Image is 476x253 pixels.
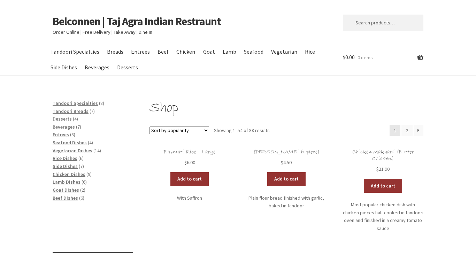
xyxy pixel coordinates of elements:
[343,201,423,232] p: Most popular chicken dish with chicken pieces half cooked in tandoori oven and finished in a crea...
[53,116,72,122] a: Desserts
[77,124,80,130] span: 7
[401,125,413,136] a: Page 2
[173,44,199,60] a: Chicken
[390,125,423,136] nav: Product Pagination
[53,139,87,146] a: Seafood Dishes
[74,116,77,122] span: 4
[149,127,209,134] select: Shop order
[53,195,78,201] a: Beef Dishes
[343,54,355,61] span: 0.00
[71,131,74,138] span: 8
[53,124,75,130] a: Beverages
[83,179,85,185] span: 6
[128,44,153,60] a: Entrees
[154,44,172,60] a: Beef
[170,172,209,186] a: Add to cart: “Basmati Rice - Large”
[268,44,301,60] a: Vegetarian
[343,149,423,173] a: Chicken Makhani (Butter Chicken) $21.90
[53,147,92,154] a: Vegetarian Dishes
[88,171,90,177] span: 9
[281,159,292,166] bdi: 4.50
[219,44,239,60] a: Lamb
[414,125,423,136] a: →
[81,60,113,75] a: Beverages
[149,99,423,117] h1: Shop
[95,147,100,154] span: 14
[53,171,85,177] a: Chicken Dishes
[114,60,141,75] a: Desserts
[47,60,80,75] a: Side Dishes
[343,15,423,31] input: Search products…
[281,159,283,166] span: $
[343,44,423,71] a: $0.00 0 items
[149,194,230,202] p: With Saffron
[200,44,218,60] a: Goat
[343,54,345,61] span: $
[390,125,401,136] span: Page 1
[91,108,93,114] span: 7
[53,179,80,185] a: Lamb Dishes
[53,131,69,138] a: Entrees
[53,44,327,75] nav: Primary Navigation
[82,187,84,193] span: 2
[53,14,221,28] a: Belconnen | Taj Agra Indian Restraunt
[358,54,373,61] span: 0 items
[149,149,230,155] h2: Basmati Rice – Large
[53,155,77,161] a: Rice Dishes
[343,149,423,162] h2: Chicken Makhani (Butter Chicken)
[149,149,230,167] a: Basmati Rice – Large $6.00
[53,187,79,193] a: Goat Dishes
[53,100,98,106] a: Tandoori Specialties
[53,108,89,114] a: Tandoori Breads
[267,172,306,186] a: Add to cart: “Garlic Naan (1 piece)”
[53,163,78,169] a: Side Dishes
[240,44,267,60] a: Seafood
[376,166,390,172] bdi: 21.90
[184,159,195,166] bdi: 6.00
[80,195,83,201] span: 6
[47,44,102,60] a: Tandoori Specialties
[364,179,402,193] a: Add to cart: “Chicken Makhani (Butter Chicken)”
[53,28,327,36] p: Order Online | Free Delivery | Take Away | Dine In
[246,194,327,210] p: Plain flour bread finished with garlic, baked in tandoor
[103,44,126,60] a: Breads
[214,125,270,136] p: Showing 1–54 of 88 results
[246,149,327,155] h2: [PERSON_NAME] (1 piece)
[80,163,83,169] span: 7
[246,149,327,167] a: [PERSON_NAME] (1 piece) $4.50
[100,100,103,106] span: 8
[184,159,187,166] span: $
[376,166,379,172] span: $
[302,44,318,60] a: Rice
[89,139,92,146] span: 4
[80,155,82,161] span: 6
